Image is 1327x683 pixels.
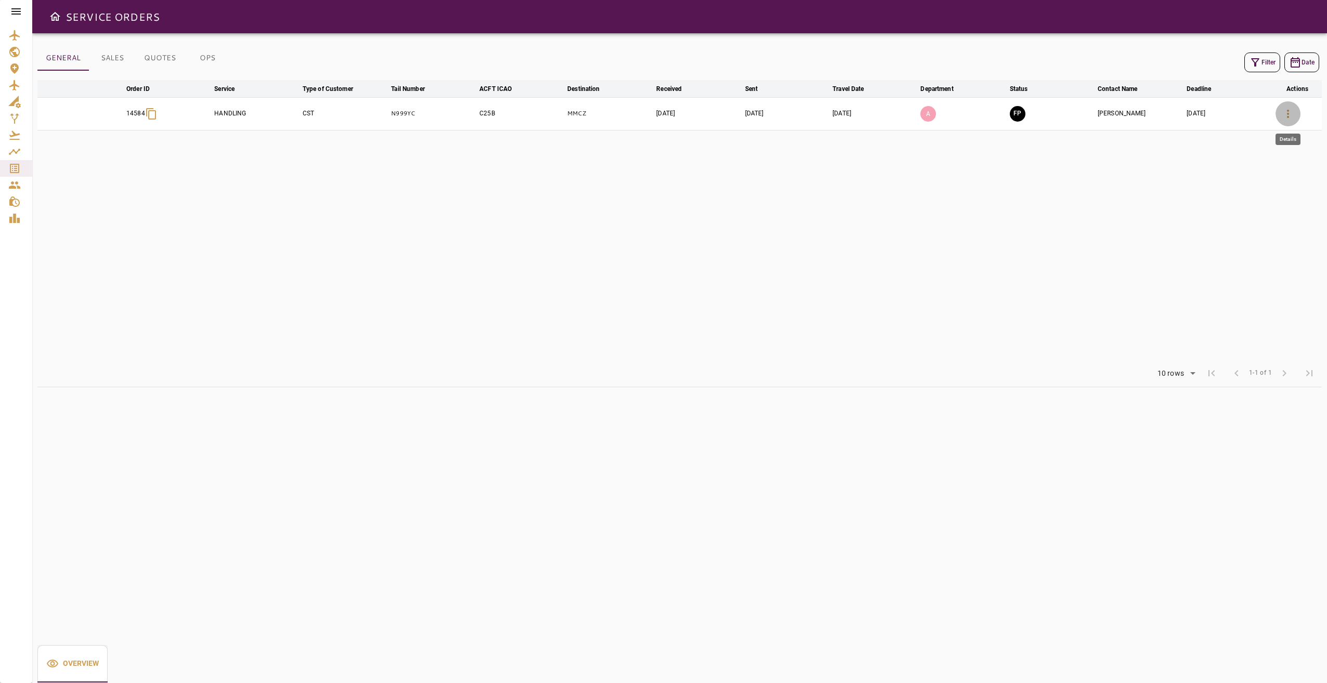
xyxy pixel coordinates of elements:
[920,83,953,95] div: Department
[391,109,475,118] p: N999YC
[1010,83,1042,95] span: Status
[654,97,743,130] td: [DATE]
[920,83,967,95] span: Department
[745,83,758,95] div: Sent
[212,97,301,130] td: HANDLING
[832,83,877,95] span: Travel Date
[37,645,108,682] button: Overview
[567,83,613,95] span: Destination
[391,83,424,95] div: Tail Number
[136,46,184,71] button: QUOTES
[301,97,389,130] td: CST
[66,8,160,25] h6: SERVICE ORDERS
[1155,369,1187,378] div: 10 rows
[1224,361,1249,386] span: Previous Page
[1096,97,1185,130] td: [PERSON_NAME]
[303,83,367,95] span: Type of Customer
[745,83,772,95] span: Sent
[391,83,438,95] span: Tail Number
[1098,83,1151,95] span: Contact Name
[1284,52,1319,72] button: Date
[37,645,108,682] div: basic tabs example
[567,109,652,118] p: MMCZ
[1297,361,1322,386] span: Last Page
[656,83,695,95] span: Received
[477,97,565,130] td: C25B
[832,83,864,95] div: Travel Date
[1199,361,1224,386] span: First Page
[743,97,831,130] td: [DATE]
[1185,97,1273,130] td: [DATE]
[37,46,231,71] div: basic tabs example
[1187,83,1211,95] div: Deadline
[1272,361,1297,386] span: Next Page
[89,46,136,71] button: SALES
[214,83,235,95] div: Service
[656,83,682,95] div: Received
[1098,83,1138,95] div: Contact Name
[479,83,512,95] div: ACFT ICAO
[37,46,89,71] button: GENERAL
[1249,368,1272,378] span: 1-1 of 1
[1010,106,1025,122] button: FINAL PREPARATION
[45,6,66,27] button: Open drawer
[920,106,936,122] p: A
[1151,366,1199,382] div: 10 rows
[1010,83,1028,95] div: Status
[303,83,353,95] div: Type of Customer
[567,83,600,95] div: Destination
[126,83,163,95] span: Order ID
[214,83,248,95] span: Service
[184,46,231,71] button: OPS
[126,109,145,118] p: 14584
[830,97,918,130] td: [DATE]
[126,83,150,95] div: Order ID
[1244,52,1280,72] button: Filter
[1187,83,1225,95] span: Deadline
[479,83,525,95] span: ACFT ICAO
